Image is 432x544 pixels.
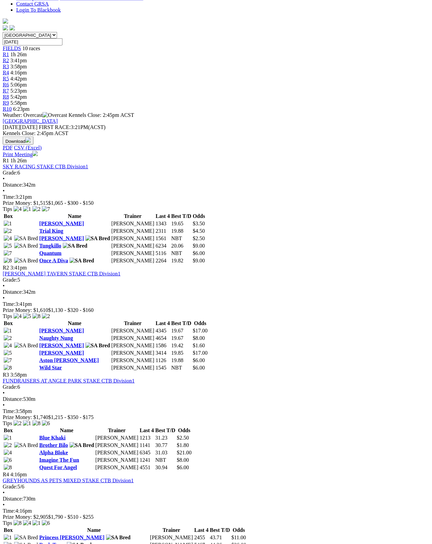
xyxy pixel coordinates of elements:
[3,402,5,408] span: •
[42,520,50,526] img: 6
[3,295,5,301] span: •
[171,250,192,257] td: NBT
[3,106,12,112] span: R10
[171,257,192,264] td: 19.82
[171,220,192,227] td: 19.65
[3,378,135,384] a: FUNDRAISERS AT ANGLE PARK STAKE CTB Division1
[39,457,79,463] a: Imagine The Fun
[39,465,77,470] a: Quest For Angel
[139,435,154,441] td: 1213
[39,221,84,226] a: [PERSON_NAME]
[210,534,231,541] td: 43.71
[3,408,429,414] div: 3:58pm
[111,243,155,249] td: [PERSON_NAME]
[3,112,69,118] span: Weather: Overcast
[193,365,205,371] span: $6.00
[10,88,27,94] span: 5:23pm
[139,464,154,471] td: 4551
[111,327,155,334] td: [PERSON_NAME]
[111,320,155,327] th: Trainer
[155,357,170,364] td: 1126
[3,25,8,31] img: facebook.svg
[4,450,12,456] img: 4
[3,478,134,483] a: GREYHOUNDS AS PETS MIXED STAKE CTB Division1
[39,427,94,434] th: Name
[10,265,27,270] span: 3:41pm
[39,250,61,256] a: Quantum
[85,235,110,242] img: SA Bred
[85,343,110,349] img: SA Bred
[39,365,62,371] a: Wild Star
[111,235,155,242] td: [PERSON_NAME]
[39,343,84,348] a: [PERSON_NAME]
[39,357,99,363] a: Aston [PERSON_NAME]
[171,228,192,234] td: 19.88
[155,257,170,264] td: 2264
[4,435,12,441] img: 1
[10,158,27,163] span: 1h 26m
[155,327,170,334] td: 4345
[231,527,246,534] th: Odds
[9,25,15,31] img: twitter.svg
[95,442,139,449] td: [PERSON_NAME]
[155,250,170,257] td: 5116
[192,213,205,220] th: Odds
[3,484,18,489] span: Grade:
[155,235,170,242] td: 1561
[3,502,5,508] span: •
[231,535,246,540] span: $11.00
[193,228,205,234] span: $4.50
[48,414,94,420] span: $1,215 - $350 - $175
[32,313,40,319] img: 8
[3,94,9,100] span: R8
[10,372,27,378] span: 3:58pm
[3,514,429,520] div: Prize Money: $2,905
[111,342,155,349] td: [PERSON_NAME]
[111,335,155,342] td: [PERSON_NAME]
[3,19,8,24] img: logo-grsa-white.png
[3,384,429,390] div: 6
[139,457,154,463] td: 1241
[111,228,155,234] td: [PERSON_NAME]
[193,250,205,256] span: $6.00
[3,58,9,63] span: R2
[3,88,9,94] a: R7
[3,76,9,82] a: R5
[39,124,106,130] span: 3:21PM(ACST)
[155,350,170,356] td: 3414
[23,313,31,319] img: 5
[14,535,38,541] img: SA Bred
[193,243,205,249] span: $9.00
[3,414,429,420] div: Prize Money: $1,740
[193,335,205,341] span: $8.00
[4,221,12,227] img: 1
[155,427,176,434] th: Best T/D
[171,320,192,327] th: Best T/D
[3,496,23,502] span: Distance:
[155,220,170,227] td: 1343
[3,145,12,151] a: PDF
[10,100,27,106] span: 5:58pm
[4,527,13,533] span: Box
[111,250,155,257] td: [PERSON_NAME]
[3,124,20,130] span: [DATE]
[95,427,139,434] th: Trainer
[139,427,154,434] th: Last 4
[3,289,23,295] span: Distance:
[3,100,9,106] span: R9
[32,520,40,526] img: 1
[13,420,22,426] img: 2
[3,152,38,157] a: Print Meeting
[192,320,208,327] th: Odds
[10,82,27,88] span: 5:06pm
[155,442,176,449] td: 30.77
[4,320,13,326] span: Box
[150,534,193,541] td: [PERSON_NAME]
[3,396,23,402] span: Distance:
[3,372,9,378] span: R3
[3,396,429,402] div: 530m
[111,350,155,356] td: [PERSON_NAME]
[4,427,13,433] span: Box
[4,335,12,341] img: 2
